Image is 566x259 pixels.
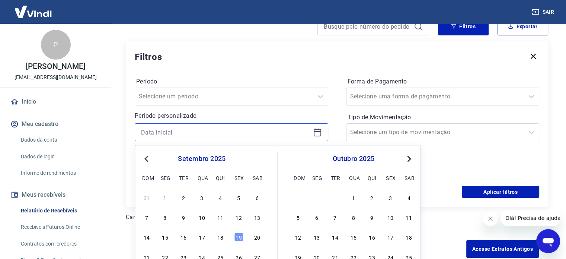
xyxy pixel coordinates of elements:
[18,149,102,164] a: Dados de login
[161,213,170,222] div: Choose segunda-feira, 8 de setembro de 2025
[404,154,413,163] button: Next Month
[142,193,151,202] div: Choose domingo, 31 de agosto de 2025
[404,213,413,222] div: Choose sábado, 11 de outubro de 2025
[498,18,548,35] button: Exportar
[253,173,262,182] div: sab
[349,213,358,222] div: Choose quarta-feira, 8 de outubro de 2025
[197,193,206,202] div: Choose quarta-feira, 3 de setembro de 2025
[368,173,377,182] div: qui
[330,233,339,242] div: Choose terça-feira, 14 de outubro de 2025
[312,173,321,182] div: seg
[18,203,102,218] a: Relatório de Recebíveis
[312,193,321,202] div: Choose segunda-feira, 29 de setembro de 2025
[26,63,85,70] p: [PERSON_NAME]
[9,116,102,132] button: Meu cadastro
[466,240,539,258] a: Acesse Extratos Antigos
[386,173,395,182] div: sex
[141,127,310,138] input: Data inicial
[136,77,327,86] label: Período
[330,173,339,182] div: ter
[404,233,413,242] div: Choose sábado, 18 de outubro de 2025
[386,213,395,222] div: Choose sexta-feira, 10 de outubro de 2025
[386,233,395,242] div: Choose sexta-feira, 17 de outubro de 2025
[216,213,225,222] div: Choose quinta-feira, 11 de setembro de 2025
[324,21,411,32] input: Busque pelo número do pedido
[216,173,225,182] div: qui
[179,193,188,202] div: Choose terça-feira, 2 de setembro de 2025
[197,173,206,182] div: qua
[368,193,377,202] div: Choose quinta-feira, 2 de outubro de 2025
[4,5,63,11] span: Olá! Precisa de ajuda?
[142,233,151,242] div: Choose domingo, 14 de setembro de 2025
[253,193,262,202] div: Choose sábado, 6 de setembro de 2025
[161,173,170,182] div: seg
[197,213,206,222] div: Choose quarta-feira, 10 de setembro de 2025
[253,213,262,222] div: Choose sábado, 13 de setembro de 2025
[234,213,243,222] div: Choose sexta-feira, 12 de setembro de 2025
[330,213,339,222] div: Choose terça-feira, 7 de outubro de 2025
[179,233,188,242] div: Choose terça-feira, 16 de setembro de 2025
[234,193,243,202] div: Choose sexta-feira, 5 de setembro de 2025
[294,173,303,182] div: dom
[135,51,162,63] h5: Filtros
[216,233,225,242] div: Choose quinta-feira, 18 de setembro de 2025
[142,154,151,163] button: Previous Month
[161,193,170,202] div: Choose segunda-feira, 1 de setembro de 2025
[142,213,151,222] div: Choose domingo, 7 de setembro de 2025
[41,30,71,60] div: P
[234,173,243,182] div: sex
[294,233,303,242] div: Choose domingo, 12 de outubro de 2025
[312,213,321,222] div: Choose segunda-feira, 6 de outubro de 2025
[18,132,102,148] a: Dados da conta
[253,233,262,242] div: Choose sábado, 20 de setembro de 2025
[161,233,170,242] div: Choose segunda-feira, 15 de setembro de 2025
[179,213,188,222] div: Choose terça-feira, 9 de setembro de 2025
[349,193,358,202] div: Choose quarta-feira, 1 de outubro de 2025
[462,186,539,198] button: Aplicar filtros
[501,210,560,226] iframe: Mensagem da empresa
[15,73,97,81] p: [EMAIL_ADDRESS][DOMAIN_NAME]
[9,187,102,203] button: Meus recebíveis
[18,219,102,235] a: Recebíveis Futuros Online
[126,213,548,222] p: Carregando...
[18,236,102,252] a: Contratos com credores
[141,154,262,163] div: setembro 2025
[294,213,303,222] div: Choose domingo, 5 de outubro de 2025
[386,193,395,202] div: Choose sexta-feira, 3 de outubro de 2025
[142,173,151,182] div: dom
[216,193,225,202] div: Choose quinta-feira, 4 de setembro de 2025
[438,18,489,35] button: Filtros
[330,193,339,202] div: Choose terça-feira, 30 de setembro de 2025
[293,154,415,163] div: outubro 2025
[348,77,538,86] label: Forma de Pagamento
[312,233,321,242] div: Choose segunda-feira, 13 de outubro de 2025
[536,229,560,253] iframe: Botão para abrir a janela de mensagens
[294,193,303,202] div: Choose domingo, 28 de setembro de 2025
[368,213,377,222] div: Choose quinta-feira, 9 de outubro de 2025
[530,5,557,19] button: Sair
[349,233,358,242] div: Choose quarta-feira, 15 de outubro de 2025
[404,173,413,182] div: sab
[18,165,102,181] a: Informe de rendimentos
[349,173,358,182] div: qua
[368,233,377,242] div: Choose quinta-feira, 16 de outubro de 2025
[404,193,413,202] div: Choose sábado, 4 de outubro de 2025
[234,233,243,242] div: Choose sexta-feira, 19 de setembro de 2025
[9,94,102,110] a: Início
[348,113,538,122] label: Tipo de Movimentação
[135,111,328,120] p: Período personalizado
[9,0,57,23] img: Vindi
[179,173,188,182] div: ter
[197,233,206,242] div: Choose quarta-feira, 17 de setembro de 2025
[483,211,498,226] iframe: Fechar mensagem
